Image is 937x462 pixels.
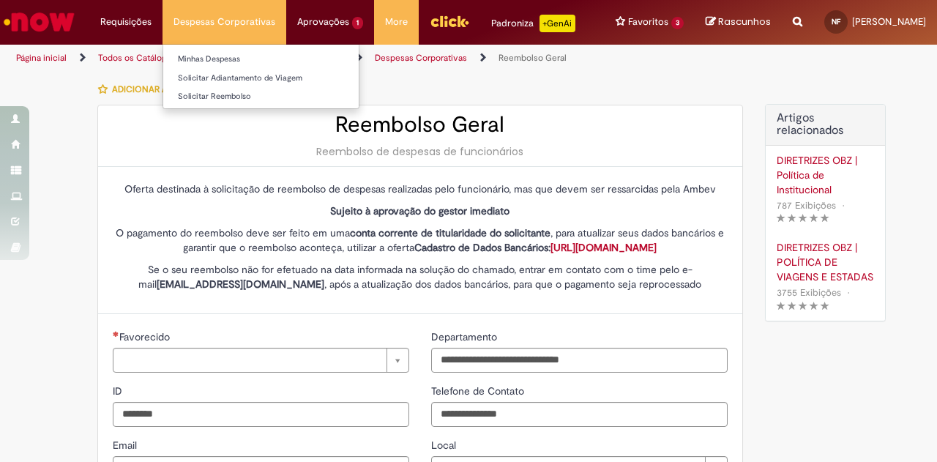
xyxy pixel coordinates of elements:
[330,204,509,217] strong: Sujeito à aprovação do gestor imediato
[1,7,77,37] img: ServiceNow
[431,348,728,373] input: Departamento
[113,262,728,291] p: Se o seu reembolso não for efetuado na data informada na solução do chamado, entrar em contato co...
[777,153,874,197] a: DIRETRIZES OBZ | Política de Institucional
[852,15,926,28] span: [PERSON_NAME]
[777,240,874,284] a: DIRETRIZES OBZ | POLÍTICA DE VIAGENS E ESTADAS
[550,241,657,254] a: [URL][DOMAIN_NAME]
[113,439,140,452] span: Email
[431,439,459,452] span: Local
[173,15,275,29] span: Despesas Corporativas
[431,402,728,427] input: Telefone de Contato
[113,348,409,373] a: Limpar campo Favorecido
[499,52,567,64] a: Reembolso Geral
[671,17,684,29] span: 3
[163,44,359,109] ul: Despesas Corporativas
[839,195,848,215] span: •
[414,241,657,254] strong: Cadastro de Dados Bancários:
[113,144,728,159] div: Reembolso de despesas de funcionários
[98,52,176,64] a: Todos os Catálogos
[113,384,125,398] span: ID
[163,70,359,86] a: Solicitar Adiantamento de Viagem
[540,15,575,32] p: +GenAi
[375,52,467,64] a: Despesas Corporativas
[832,17,840,26] span: NF
[628,15,668,29] span: Favoritos
[297,15,349,29] span: Aprovações
[350,226,550,239] strong: conta corrente de titularidade do solicitante
[777,112,874,138] h3: Artigos relacionados
[163,51,359,67] a: Minhas Despesas
[431,384,527,398] span: Telefone de Contato
[718,15,771,29] span: Rascunhos
[431,330,500,343] span: Departamento
[119,330,173,343] span: Necessários - Favorecido
[777,286,841,299] span: 3755 Exibições
[844,283,853,302] span: •
[113,331,119,337] span: Necessários
[113,402,409,427] input: ID
[112,83,217,95] span: Adicionar a Favoritos
[706,15,771,29] a: Rascunhos
[352,17,363,29] span: 1
[16,52,67,64] a: Página inicial
[385,15,408,29] span: More
[100,15,152,29] span: Requisições
[157,277,324,291] strong: [EMAIL_ADDRESS][DOMAIN_NAME]
[430,10,469,32] img: click_logo_yellow_360x200.png
[97,74,225,105] button: Adicionar a Favoritos
[113,113,728,137] h2: Reembolso Geral
[491,15,575,32] div: Padroniza
[777,199,836,212] span: 787 Exibições
[11,45,613,72] ul: Trilhas de página
[113,182,728,196] p: Oferta destinada à solicitação de reembolso de despesas realizadas pelo funcionário, mas que deve...
[113,226,728,255] p: O pagamento do reembolso deve ser feito em uma , para atualizar seus dados bancários e garantir q...
[163,89,359,105] a: Solicitar Reembolso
